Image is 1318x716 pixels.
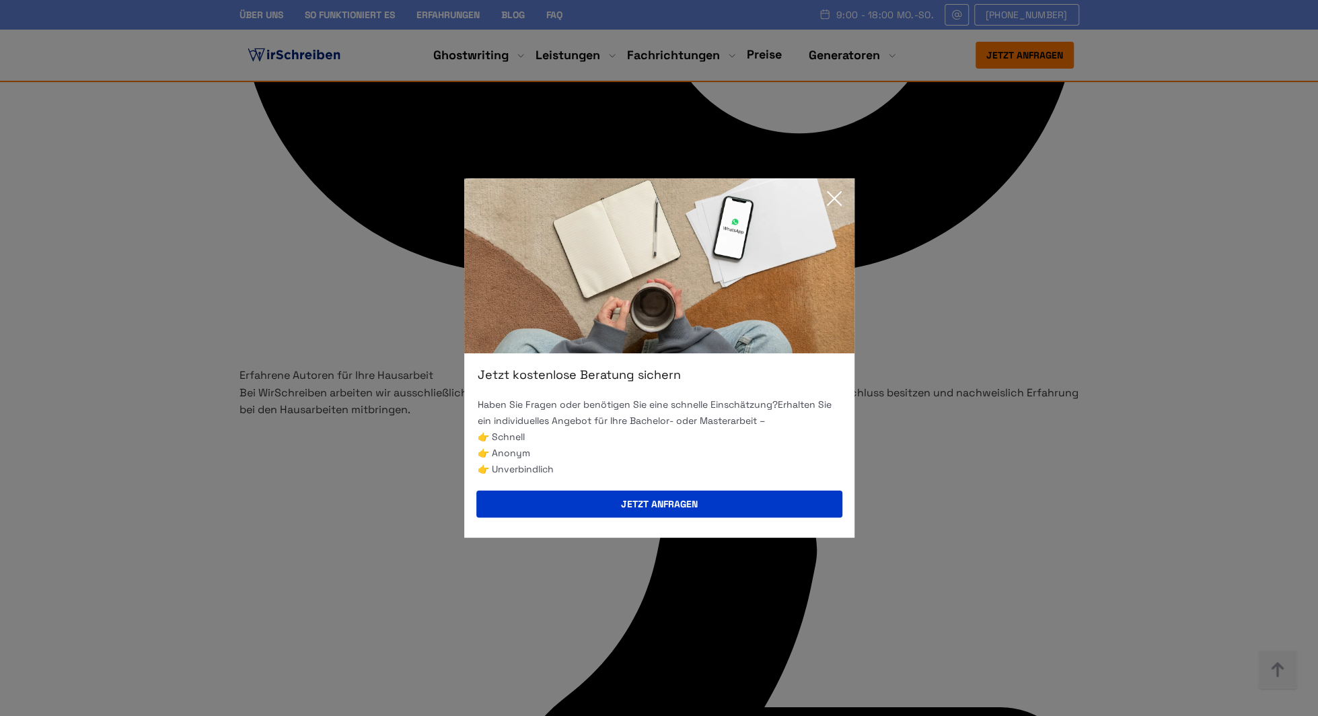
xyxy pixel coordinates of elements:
li: 👉 Unverbindlich [478,461,841,477]
li: 👉 Schnell [478,429,841,445]
p: Haben Sie Fragen oder benötigen Sie eine schnelle Einschätzung? Erhalten Sie ein individuelles An... [478,396,841,429]
button: Jetzt anfragen [476,491,842,517]
div: Jetzt kostenlose Beratung sichern [464,367,854,383]
img: exit [464,178,854,353]
li: 👉 Anonym [478,445,841,461]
